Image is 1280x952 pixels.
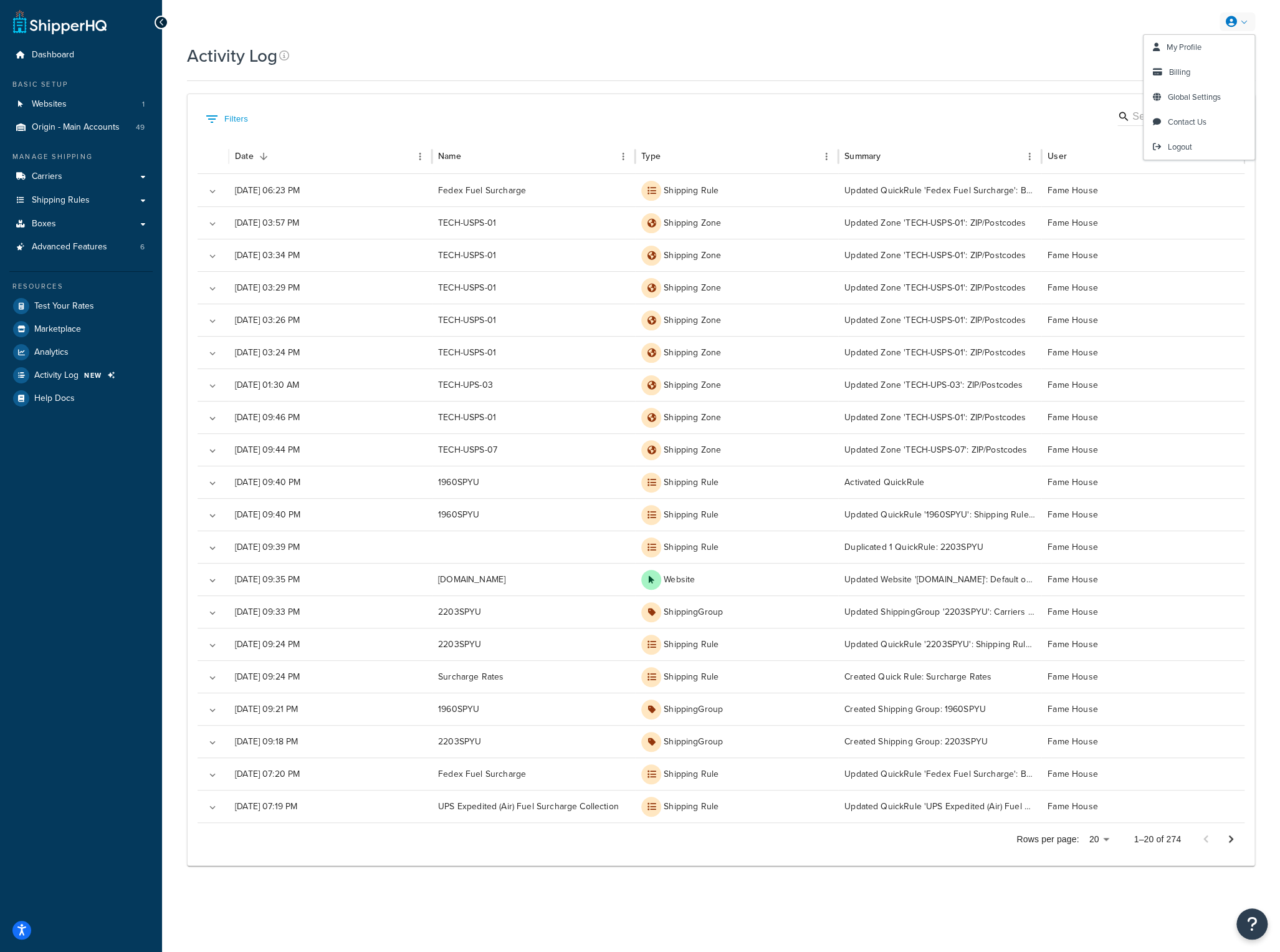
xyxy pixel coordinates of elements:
[1041,368,1244,401] div: Fame House
[9,318,153,340] li: Marketplace
[664,217,721,229] p: Shipping Zone
[235,150,254,163] div: Date
[187,44,277,68] h1: Activity Log
[432,563,635,595] div: paige-sandbox.myshopify.com
[664,541,719,554] p: Shipping Rule
[1144,135,1254,160] a: Logout
[1236,908,1268,940] button: Open Resource Center
[432,271,635,304] div: TECH-USPS-01
[1168,91,1221,103] span: Global Settings
[229,595,432,628] div: [DATE] 09:33 PM
[1084,830,1114,849] div: 20
[662,148,679,165] button: Sort
[664,444,721,456] p: Shipping Zone
[838,433,1041,466] div: Updated Zone 'TECH-USPS-07': ZIP/Postcodes
[838,336,1041,368] div: Updated Zone 'TECH-USPS-01': ZIP/Postcodes
[84,370,102,380] span: NEW
[664,314,721,327] p: Shipping Zone
[204,345,221,362] button: Expand
[1041,304,1244,336] div: Fame House
[838,757,1041,790] div: Updated QuickRule 'Fedex Fuel Surcharge': By a Percentage
[229,498,432,531] div: [DATE] 09:40 PM
[204,183,221,200] button: Expand
[664,282,721,294] p: Shipping Zone
[664,768,719,781] p: Shipping Rule
[664,736,723,748] p: ShippingGroup
[229,174,432,206] div: [DATE] 06:23 PM
[34,347,69,358] span: Analytics
[664,574,695,586] p: Website
[1041,660,1244,693] div: Fame House
[13,9,107,34] a: ShipperHQ Home
[204,507,221,524] button: Expand
[9,93,153,116] li: Websites
[432,206,635,239] div: TECH-USPS-01
[204,734,221,751] button: Expand
[140,242,145,252] span: 6
[432,401,635,433] div: TECH-USPS-01
[838,239,1041,271] div: Updated Zone 'TECH-USPS-01': ZIP/Postcodes
[664,249,721,262] p: Shipping Zone
[818,148,835,165] button: Menu
[204,572,221,589] button: Expand
[9,236,153,259] li: Advanced Features
[1041,239,1244,271] div: Fame House
[1167,41,1201,53] span: My Profile
[838,466,1041,498] div: Activated QuickRule
[1041,336,1244,368] div: Fame House
[432,336,635,368] div: TECH-USPS-01
[1144,60,1254,85] a: Billing
[1169,66,1190,78] span: Billing
[229,401,432,433] div: [DATE] 09:46 PM
[432,757,635,790] div: Fedex Fuel Surcharge
[838,304,1041,336] div: Updated Zone 'TECH-USPS-01': ZIP/Postcodes
[204,766,221,784] button: Expand
[34,370,79,381] span: Activity Log
[664,185,719,197] p: Shipping Rule
[142,99,145,110] span: 1
[229,790,432,822] div: [DATE] 07:19 PM
[838,563,1041,595] div: Updated Website 'paige-sandbox.myshopify.com': Default origins
[664,509,719,521] p: Shipping Rule
[9,387,153,410] a: Help Docs
[204,410,221,427] button: Expand
[9,165,153,188] li: Carriers
[229,466,432,498] div: [DATE] 09:40 PM
[1168,141,1192,153] span: Logout
[432,660,635,693] div: Surcharge Rates
[614,148,632,165] button: Menu
[1132,110,1223,124] input: Search…
[9,281,153,292] div: Resources
[664,379,721,392] p: Shipping Zone
[1041,790,1244,822] div: Fame House
[838,660,1041,693] div: Created Quick Rule: Surcharge Rates
[9,295,153,317] a: Test Your Rates
[664,606,723,618] p: ShippingGroup
[432,790,635,822] div: UPS Expedited (Air) Fuel Surcharge Collection
[1144,85,1254,110] a: Global Settings
[34,393,75,404] span: Help Docs
[204,377,221,395] button: Expand
[838,531,1041,563] div: Duplicated 1 QuickRule: 2203SPYU
[9,116,153,139] li: Origins
[229,693,432,725] div: [DATE] 09:21 PM
[1048,150,1067,163] div: User
[229,206,432,239] div: [DATE] 03:57 PM
[229,336,432,368] div: [DATE] 03:24 PM
[432,595,635,628] div: 2203SPYU
[664,476,719,489] p: Shipping Rule
[1041,466,1244,498] div: Fame House
[229,757,432,790] div: [DATE] 07:20 PM
[432,239,635,271] div: TECH-USPS-01
[229,304,432,336] div: [DATE] 03:26 PM
[838,206,1041,239] div: Updated Zone 'TECH-USPS-01': ZIP/Postcodes
[229,628,432,660] div: [DATE] 09:24 PM
[229,239,432,271] div: [DATE] 03:34 PM
[32,242,107,252] span: Advanced Features
[229,660,432,693] div: [DATE] 09:24 PM
[1041,271,1244,304] div: Fame House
